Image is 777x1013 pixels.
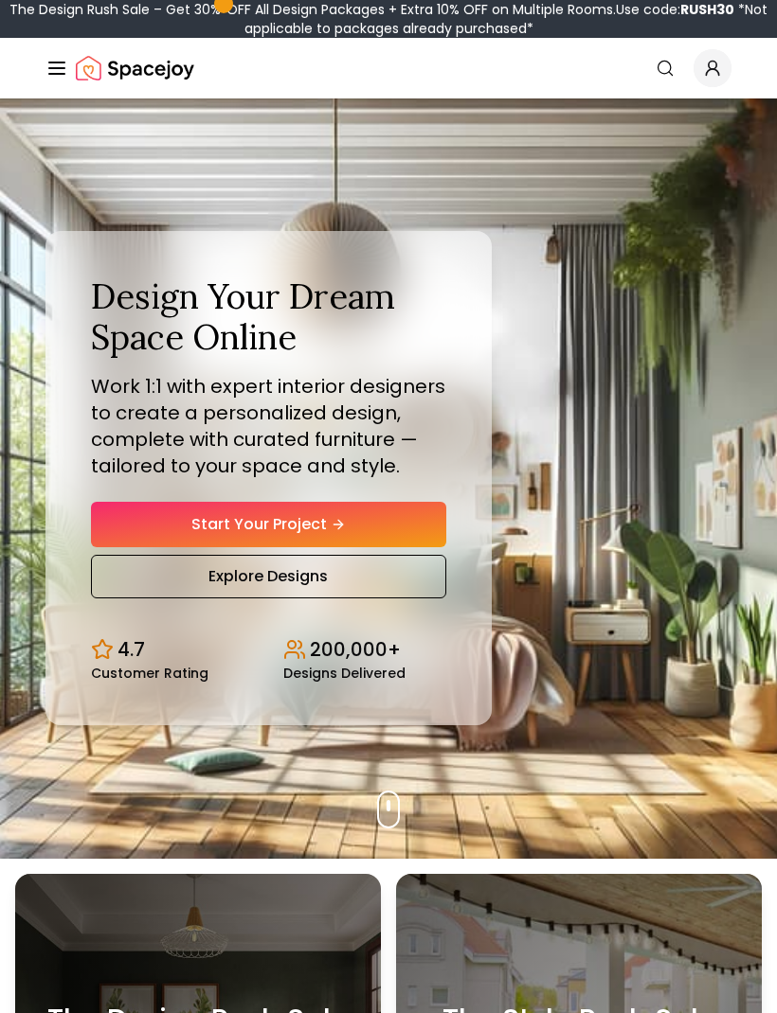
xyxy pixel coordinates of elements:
[310,636,401,663] p: 200,000+
[76,49,194,87] a: Spacejoy
[91,502,446,547] a: Start Your Project
[91,276,446,358] h1: Design Your Dream Space Online
[45,38,732,98] nav: Global
[91,621,446,680] div: Design stats
[91,373,446,479] p: Work 1:1 with expert interior designers to create a personalized design, complete with curated fu...
[117,636,145,663] p: 4.7
[91,555,446,598] a: Explore Designs
[91,666,208,680] small: Customer Rating
[76,49,194,87] img: Spacejoy Logo
[283,666,406,680] small: Designs Delivered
